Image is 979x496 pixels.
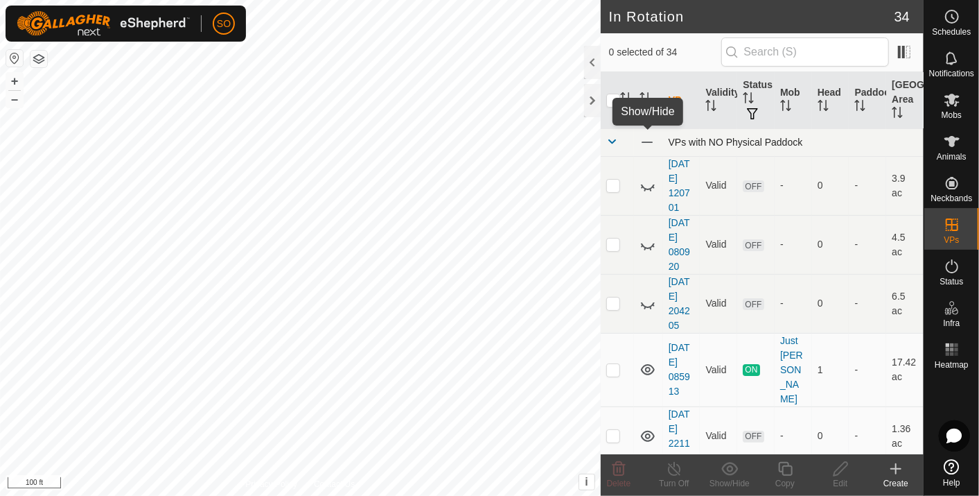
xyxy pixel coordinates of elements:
[940,277,963,286] span: Status
[780,296,806,311] div: -
[700,407,737,465] td: Valid
[702,477,757,490] div: Show/Hide
[700,274,737,333] td: Valid
[700,215,737,274] td: Valid
[6,50,23,67] button: Reset Map
[892,109,903,120] p-sorticon: Activate to sort
[812,274,849,333] td: 0
[245,478,297,490] a: Privacy Policy
[609,8,894,25] h2: In Rotation
[931,194,972,203] span: Neckbands
[937,153,967,161] span: Animals
[813,477,868,490] div: Edit
[886,333,924,407] td: 17.42 ac
[585,476,588,488] span: i
[579,474,594,490] button: i
[935,361,969,369] span: Heatmap
[700,72,737,129] th: Validity
[700,333,737,407] td: Valid
[886,72,924,129] th: [GEOGRAPHIC_DATA] Area
[737,72,775,129] th: Status
[17,11,190,36] img: Gallagher Logo
[812,215,849,274] td: 0
[743,298,764,310] span: OFF
[669,342,690,397] a: [DATE] 085913
[849,72,886,129] th: Paddock
[849,407,886,465] td: -
[6,73,23,89] button: +
[743,431,764,443] span: OFF
[812,156,849,215] td: 0
[743,180,764,192] span: OFF
[743,94,754,105] p-sorticon: Activate to sort
[854,102,865,113] p-sorticon: Activate to sort
[932,28,971,36] span: Schedules
[669,137,918,148] div: VPs with NO Physical Paddock
[849,215,886,274] td: -
[812,72,849,129] th: Head
[929,69,974,78] span: Notifications
[743,239,764,251] span: OFF
[663,72,700,129] th: VP
[705,102,716,113] p-sorticon: Activate to sort
[780,237,806,252] div: -
[607,479,631,488] span: Delete
[757,477,813,490] div: Copy
[868,477,924,490] div: Create
[849,156,886,215] td: -
[609,45,721,60] span: 0 selected of 34
[646,477,702,490] div: Turn Off
[894,6,910,27] span: 34
[943,319,960,327] span: Infra
[669,409,690,463] a: [DATE] 221106
[943,479,960,487] span: Help
[780,334,806,407] div: Just [PERSON_NAME]
[780,102,791,113] p-sorticon: Activate to sort
[743,364,759,376] span: ON
[669,158,690,213] a: [DATE] 120701
[620,94,631,105] p-sorticon: Activate to sort
[818,102,829,113] p-sorticon: Activate to sort
[780,429,806,443] div: -
[812,333,849,407] td: 1
[6,91,23,108] button: –
[780,178,806,193] div: -
[721,37,889,67] input: Search (S)
[886,156,924,215] td: 3.9 ac
[944,236,959,244] span: VPs
[775,72,812,129] th: Mob
[217,17,231,31] span: SO
[640,94,651,105] p-sorticon: Activate to sort
[314,478,355,490] a: Contact Us
[700,156,737,215] td: Valid
[669,217,690,272] a: [DATE] 080920
[30,51,47,67] button: Map Layers
[886,274,924,333] td: 6.5 ac
[812,407,849,465] td: 0
[669,276,690,331] a: [DATE] 204205
[886,407,924,465] td: 1.36 ac
[924,454,979,493] a: Help
[849,333,886,407] td: -
[849,274,886,333] td: -
[886,215,924,274] td: 4.5 ac
[942,111,962,119] span: Mobs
